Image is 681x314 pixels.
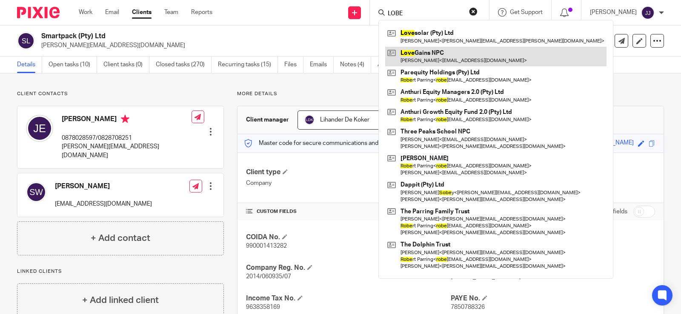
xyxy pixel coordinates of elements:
[103,57,149,73] a: Client tasks (0)
[378,57,410,73] a: Audit logs
[310,57,334,73] a: Emails
[510,9,543,15] span: Get Support
[246,274,291,280] span: 2014/060935/07
[82,294,159,307] h4: + Add linked client
[320,117,369,123] span: Lihander De Koker
[79,8,92,17] a: Work
[237,91,664,97] p: More details
[62,142,192,160] p: [PERSON_NAME][EMAIL_ADDRESS][DOMAIN_NAME]
[191,8,212,17] a: Reports
[55,200,152,208] p: [EMAIL_ADDRESS][DOMAIN_NAME]
[246,263,450,272] h4: Company Reg. No.
[244,139,391,147] p: Master code for secure communications and files
[26,182,46,202] img: svg%3E
[387,10,464,18] input: Search
[132,8,152,17] a: Clients
[105,8,119,17] a: Email
[469,7,478,16] button: Clear
[121,115,129,123] i: Primary
[17,7,60,18] img: Pixie
[451,304,485,310] span: 7850788326
[17,268,224,275] p: Linked clients
[641,6,655,20] img: svg%3E
[17,91,224,97] p: Client contacts
[62,115,192,125] h4: [PERSON_NAME]
[340,57,371,73] a: Notes (4)
[91,232,150,245] h4: + Add contact
[17,57,42,73] a: Details
[49,57,97,73] a: Open tasks (10)
[590,8,637,17] p: [PERSON_NAME]
[451,294,655,303] h4: PAYE No.
[246,233,450,242] h4: COIDA No.
[246,304,280,310] span: 9638358169
[55,182,152,191] h4: [PERSON_NAME]
[156,57,212,73] a: Closed tasks (270)
[17,32,35,50] img: svg%3E
[284,57,303,73] a: Files
[246,294,450,303] h4: Income Tax No.
[41,32,447,41] h2: Smartpack (Pty) Ltd
[304,115,315,125] img: svg%3E
[41,41,548,50] p: [PERSON_NAME][EMAIL_ADDRESS][DOMAIN_NAME]
[62,134,192,142] p: 0878028597/0828708251
[164,8,178,17] a: Team
[246,208,450,215] h4: CUSTOM FIELDS
[218,57,278,73] a: Recurring tasks (15)
[246,168,450,177] h4: Client type
[246,116,289,124] h3: Client manager
[26,115,53,142] img: svg%3E
[246,179,450,187] p: Company
[246,243,287,249] span: 990001413282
